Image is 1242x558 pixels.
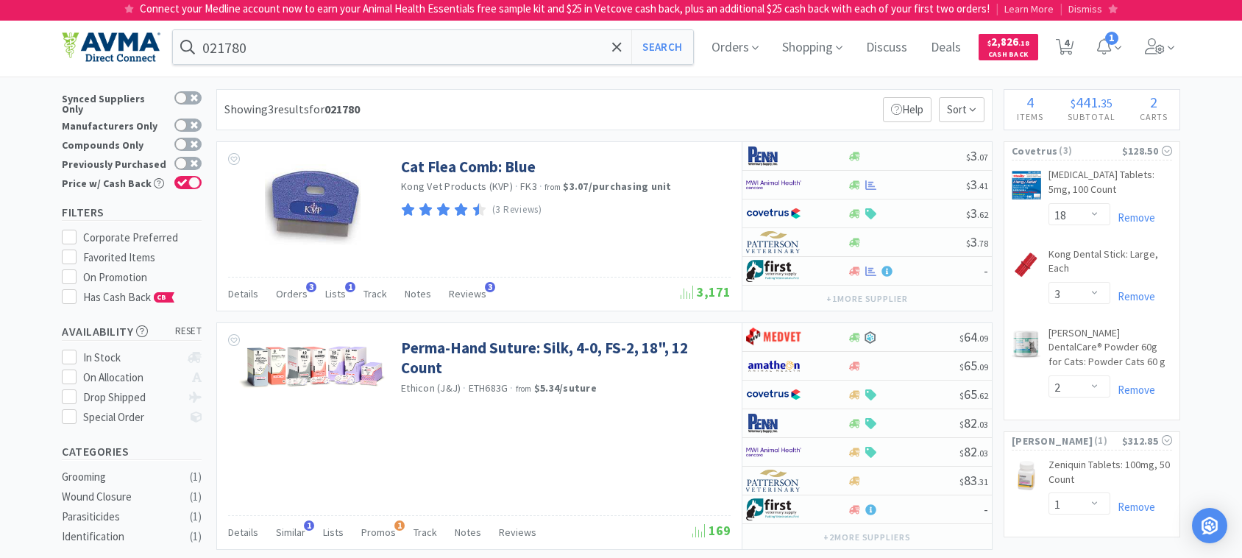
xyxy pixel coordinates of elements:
span: 83 [959,472,988,489]
div: Price w/ Cash Back [62,176,167,188]
a: Remove [1110,289,1155,303]
img: 44baac0b029b4237bcd1a1a5e11b47e8_114571.jpeg [265,157,361,252]
a: $2,826.18Cash Back [979,27,1038,67]
img: f5e969b455434c6296c6d81ef179fa71_3.png [746,470,801,492]
a: Kong Vet Products (KVP) [401,180,513,193]
span: 2,826 [987,35,1029,49]
div: Favorited Items [83,249,202,266]
div: ( 1 ) [190,488,202,506]
div: Identification [62,528,181,545]
span: 3 [966,176,988,193]
a: Deals [925,41,967,54]
span: Dismiss [1068,2,1102,15]
span: Shopping [776,18,848,77]
span: . 18 [1018,38,1029,48]
a: [MEDICAL_DATA] Tablets: 5mg, 100 Count [1048,168,1172,202]
span: - [984,501,988,518]
span: | [996,1,998,15]
div: Open Intercom Messenger [1192,508,1227,543]
img: 8ebf90ceb7d648c5af0687c793d1fb99_150077.png [239,338,386,395]
span: Has Cash Back [83,290,175,304]
div: Manufacturers Only [62,119,167,131]
span: Reviews [449,287,486,300]
h4: Subtotal [1055,110,1127,124]
span: 3,171 [681,283,731,300]
span: · [539,180,542,193]
span: . 78 [977,238,988,249]
a: Discuss [860,41,913,54]
span: . 41 [977,180,988,191]
span: - [984,262,988,279]
button: +1more supplier [819,289,915,309]
div: Compounds Only [62,138,167,150]
span: $ [959,333,964,344]
span: . 09 [977,333,988,344]
span: $ [966,238,970,249]
span: . 03 [977,448,988,459]
img: 67d67680309e4a0bb49a5ff0391dcc42_6.png [746,498,801,520]
img: f5e969b455434c6296c6d81ef179fa71_3.png [746,231,801,253]
span: Orders [706,18,764,77]
img: e4e33dab9f054f5782a47901c742baa9_102.png [62,32,160,63]
div: $312.85 [1122,433,1172,449]
div: Synced Suppliers Only [62,91,167,114]
img: f3b07d41259240ef88871485d4bd480a_511452.png [1012,171,1041,199]
span: . 03 [977,419,988,430]
span: Reviews [499,526,536,539]
img: 3331a67d23dc422aa21b1ec98afbf632_11.png [746,355,801,377]
span: Lists [325,287,346,300]
h5: Categories [62,443,202,460]
div: ( 1 ) [190,528,202,545]
span: 1 [345,282,355,292]
img: 58cd28ef2ae94ed892b97ac48046ecc9_169197.jpeg [1012,461,1041,490]
strong: $5.34 / suture [534,381,597,395]
span: . 62 [977,390,988,401]
span: $ [966,152,970,163]
span: . 07 [977,152,988,163]
span: Details [228,287,258,300]
span: · [510,381,513,395]
span: 2 [1150,93,1157,111]
span: 1 [394,520,405,531]
span: $ [966,209,970,220]
img: f6b2451649754179b5b4e0c70c3f7cb0_2.png [746,174,801,196]
a: Zeniquin Tablets: 100mg, 50 Count [1048,458,1172,492]
div: $128.50 [1122,143,1172,159]
span: · [515,180,518,193]
span: $ [959,390,964,401]
a: Kong Dental Stick: Large, Each [1048,247,1172,282]
a: Remove [1110,383,1155,397]
span: Covetrus [1012,143,1057,159]
span: for [309,102,360,116]
span: FK3 [520,180,537,193]
p: Help [883,97,931,122]
div: Drop Shipped [83,389,181,406]
span: 35 [1101,96,1113,110]
span: 65 [959,386,988,403]
span: $ [1071,96,1076,110]
strong: $3.07 / purchasing unit [563,180,671,193]
span: 3 [485,282,495,292]
span: Promos [361,526,396,539]
span: 3 [966,205,988,222]
span: Orders [276,287,308,300]
div: Showing 3 results [224,100,360,119]
button: +2more suppliers [816,527,918,548]
span: [PERSON_NAME] [1012,433,1093,449]
span: from [516,384,532,394]
span: | [1060,1,1062,15]
span: Notes [455,526,481,539]
span: $ [959,419,964,430]
span: Lists [323,526,344,539]
span: CB [155,293,169,302]
span: 82 [959,443,988,460]
span: 1 [304,520,314,531]
div: Corporate Preferred [83,229,202,247]
img: f6b2451649754179b5b4e0c70c3f7cb0_2.png [746,441,801,463]
a: Perma-Hand Suture: Silk, 4-0, FS-2, 18", 12 Count [401,338,727,378]
h4: Items [1004,110,1055,124]
button: Search [631,30,692,64]
img: e1133ece90fa4a959c5ae41b0808c578_9.png [746,145,801,167]
h5: Availability [62,323,202,340]
a: Remove [1110,500,1155,514]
